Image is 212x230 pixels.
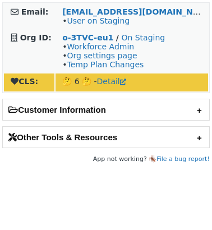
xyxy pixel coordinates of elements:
a: File a bug report! [156,155,210,163]
a: o-3TVC-eu1 [62,33,113,42]
strong: / [116,33,119,42]
footer: App not working? 🪳 [2,154,210,165]
a: Detail [97,77,126,86]
a: Workforce Admin [67,42,134,51]
strong: Email: [21,7,49,16]
a: Org settings page [67,51,137,60]
strong: CLS: [11,77,38,86]
strong: Org ID: [20,33,52,42]
td: 🤔 6 🤔 - [56,73,208,91]
a: Temp Plan Changes [67,60,144,69]
span: • [62,16,130,25]
h2: Customer Information [3,99,209,120]
span: • • • [62,42,144,69]
h2: Other Tools & Resources [3,127,209,148]
a: User on Staging [67,16,130,25]
a: On Staging [121,33,165,42]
